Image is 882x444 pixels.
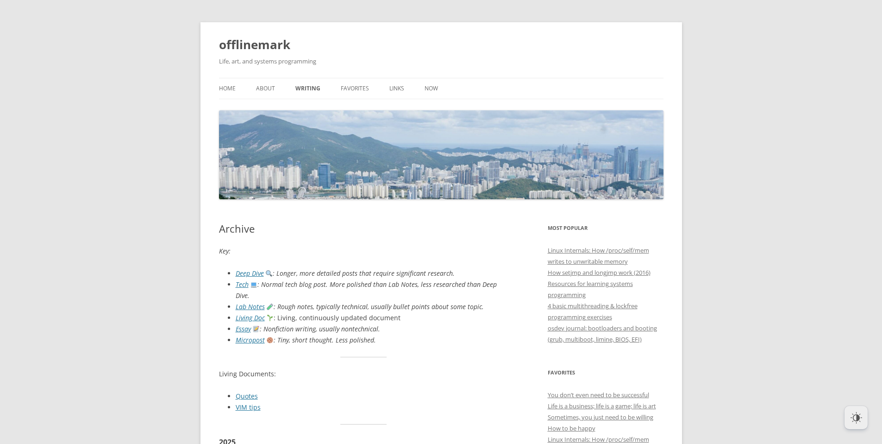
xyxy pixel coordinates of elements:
img: offlinemark [219,110,663,199]
a: You don’t even need to be successful [548,391,649,399]
a: Now [425,78,438,99]
a: Deep Dive [236,269,264,278]
a: Micropost [236,336,265,344]
em: : Rough notes, typically technical, usually bullet points about some topic. [265,302,484,311]
img: 💻 [250,281,257,288]
li: : Tiny, short thought. Less polished. [236,335,508,346]
li: : Normal tech blog post. More polished than Lab Notes, less researched than Deep Dive. [236,279,508,301]
a: 4 basic multithreading & lockfree programming exercises [548,302,638,321]
p: Living Documents: [219,368,508,380]
a: How to be happy [548,424,595,432]
h3: Favorites [548,367,663,378]
a: Sometimes, you just need to be willing [548,413,653,421]
img: 🍪 [267,337,273,343]
a: How setjmp and longjmp work (2016) [548,268,651,277]
li: : Nonfiction writing, usually nontechnical. [236,323,508,335]
a: Home [219,78,236,99]
a: osdev journal: bootloaders and booting (grub, multiboot, limine, BIOS, EFI) [548,324,657,343]
img: 🧪 [267,304,273,310]
img: 🌱 [267,315,273,321]
a: Living Doc [236,313,265,322]
h2: Life, art, and systems programming [219,56,663,67]
li: : Longer, more detailed posts that require significant research. [236,268,508,279]
a: Lab Notes [236,302,265,311]
a: offlinemark [219,33,290,56]
a: Writing [295,78,320,99]
a: Quotes [236,392,258,400]
a: About [256,78,275,99]
a: Favorites [341,78,369,99]
h3: Most Popular [548,222,663,234]
a: Essay [236,324,251,333]
a: Links [389,78,404,99]
img: 🔍 [266,270,272,277]
li: : Living, continuously updated document [236,312,508,323]
a: Resources for learning systems programming [548,279,633,299]
h1: Archive [219,222,508,235]
img: 📝 [253,326,259,332]
a: Linux Internals: How /proc/self/mem writes to unwritable memory [548,246,649,266]
a: Life is a business; life is a game; life is art [548,402,656,410]
a: Tech [236,280,249,289]
em: Key: [219,247,231,255]
a: VIM tips [236,403,261,412]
